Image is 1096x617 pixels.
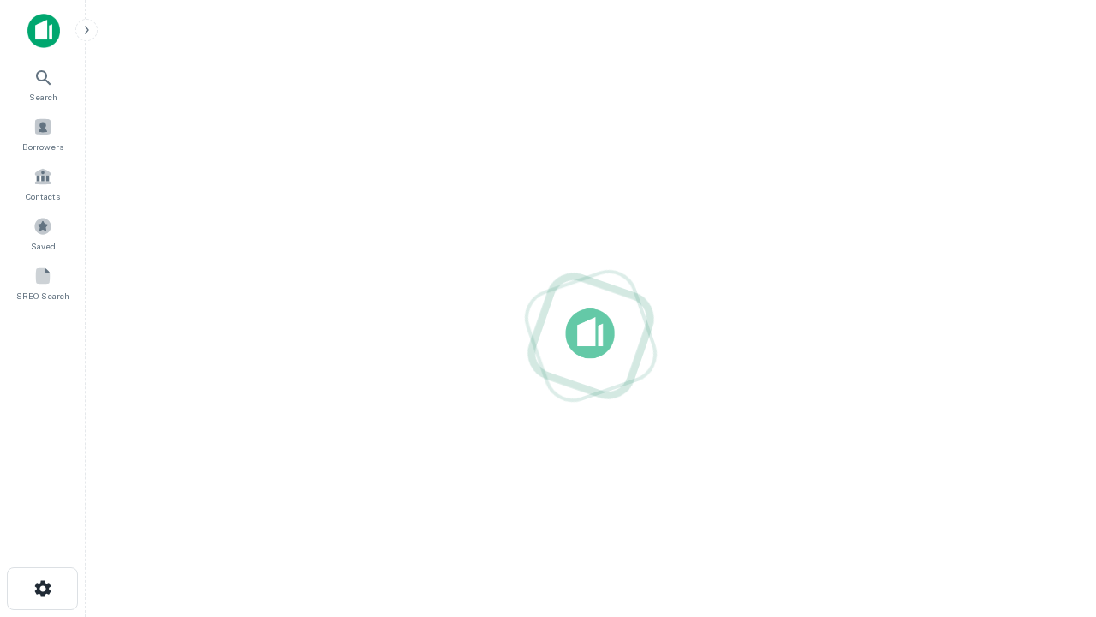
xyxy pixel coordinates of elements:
span: Search [29,90,57,104]
span: Borrowers [22,140,63,153]
img: capitalize-icon.png [27,14,60,48]
iframe: Chat Widget [1010,480,1096,562]
a: Search [5,61,80,107]
a: Contacts [5,160,80,207]
span: SREO Search [16,289,69,303]
span: Contacts [26,189,60,203]
span: Saved [31,239,56,253]
a: Borrowers [5,111,80,157]
a: SREO Search [5,260,80,306]
a: Saved [5,210,80,256]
